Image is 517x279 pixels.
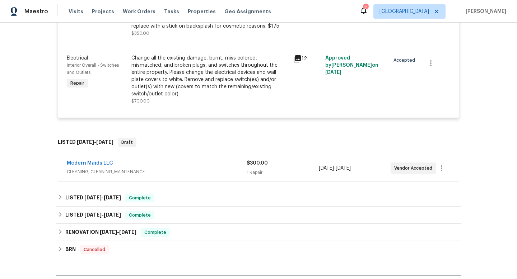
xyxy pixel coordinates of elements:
[67,161,113,166] a: Modern Maids LLC
[56,207,461,224] div: LISTED [DATE]-[DATE]Complete
[247,169,318,176] div: 1 Repair
[104,212,121,217] span: [DATE]
[224,8,271,15] span: Geo Assignments
[394,165,435,172] span: Vendor Accepted
[164,9,179,14] span: Tasks
[379,8,429,15] span: [GEOGRAPHIC_DATA]
[104,195,121,200] span: [DATE]
[56,241,461,258] div: BRN Cancelled
[293,55,321,63] div: 12
[67,168,247,175] span: CLEANING, CLEANING_MAINTENANCE
[65,211,121,219] h6: LISTED
[126,212,154,219] span: Complete
[84,195,102,200] span: [DATE]
[188,8,216,15] span: Properties
[363,4,368,11] div: 7
[56,189,461,207] div: LISTED [DATE]-[DATE]Complete
[84,212,102,217] span: [DATE]
[131,55,289,98] div: Change all the existing damage, burnt, miss colored, mismatched, and broken plugs, and switches t...
[67,63,119,75] span: Interior Overall - Switches and Outlets
[77,139,113,145] span: -
[123,8,155,15] span: Work Orders
[100,230,136,235] span: -
[56,224,461,241] div: RENOVATION [DATE]-[DATE]Complete
[100,230,117,235] span: [DATE]
[247,161,268,166] span: $300.00
[131,99,150,103] span: $700.00
[118,139,136,146] span: Draft
[84,212,121,217] span: -
[84,195,121,200] span: -
[24,8,48,15] span: Maestro
[319,166,334,171] span: [DATE]
[141,229,169,236] span: Complete
[319,165,351,172] span: -
[325,56,378,75] span: Approved by [PERSON_NAME] on
[393,57,418,64] span: Accepted
[119,230,136,235] span: [DATE]
[92,8,114,15] span: Projects
[69,8,83,15] span: Visits
[58,138,113,147] h6: LISTED
[65,228,136,237] h6: RENOVATION
[67,56,88,61] span: Electrical
[131,31,149,36] span: $350.00
[463,8,506,15] span: [PERSON_NAME]
[81,246,108,253] span: Cancelled
[96,139,113,145] span: [DATE]
[77,139,94,145] span: [DATE]
[67,80,87,87] span: Repair
[336,166,351,171] span: [DATE]
[65,194,121,202] h6: LISTED
[325,70,341,75] span: [DATE]
[56,131,461,154] div: LISTED [DATE]-[DATE]Draft
[65,245,76,254] h6: BRN
[126,194,154,202] span: Complete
